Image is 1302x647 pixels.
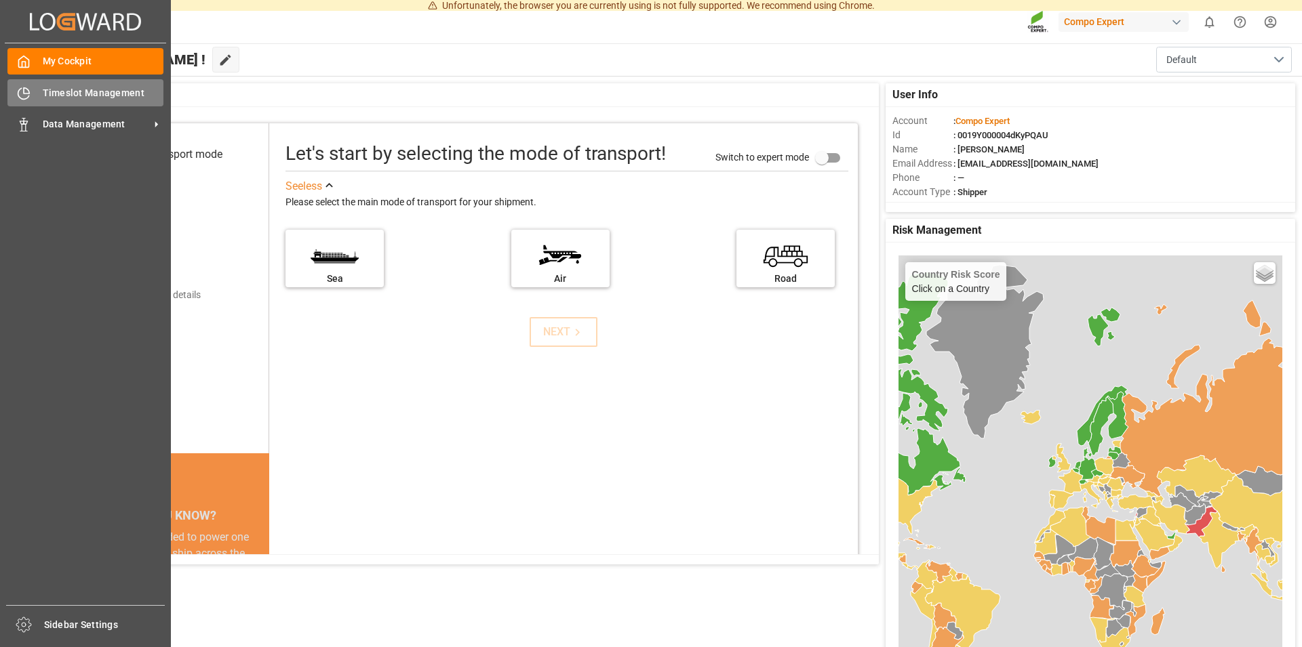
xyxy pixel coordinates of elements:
[715,151,809,162] span: Switch to expert mode
[73,501,269,529] div: DID YOU KNOW?
[285,178,322,194] div: See less
[7,79,163,106] a: Timeslot Management
[543,324,585,340] div: NEXT
[44,618,165,632] span: Sidebar Settings
[953,130,1048,140] span: : 0019Y000004dKyPQAU
[43,86,164,100] span: Timeslot Management
[1059,9,1194,35] button: Compo Expert
[285,194,848,211] div: Please select the main mode of transport for your shipment.
[892,142,953,156] span: Name
[1194,7,1225,37] button: show 0 new notifications
[953,187,987,197] span: : Shipper
[892,114,953,128] span: Account
[912,269,1000,280] h4: Country Risk Score
[892,185,953,199] span: Account Type
[743,272,828,286] div: Road
[912,269,1000,294] div: Click on a Country
[953,173,964,183] span: : —
[56,47,205,72] span: Hello [PERSON_NAME] !
[892,87,938,103] span: User Info
[892,128,953,142] span: Id
[1059,12,1189,32] div: Compo Expert
[1225,7,1255,37] button: Help Center
[1027,10,1049,34] img: Screenshot%202023-09-29%20at%2010.02.21.png_1712312052.png
[43,117,150,131] span: Data Management
[953,144,1025,154] span: : [PERSON_NAME]
[7,48,163,75] a: My Cockpit
[892,156,953,171] span: Email Address
[1254,262,1276,284] a: Layers
[955,116,1010,126] span: Compo Expert
[90,529,253,627] div: The energy needed to power one large container ship across the ocean in a single day is the same ...
[892,222,981,238] span: Risk Management
[892,171,953,185] span: Phone
[1156,47,1292,72] button: open menu
[953,116,1010,126] span: :
[530,317,597,347] button: NEXT
[518,272,603,286] div: Air
[43,54,164,68] span: My Cockpit
[1166,53,1197,67] span: Default
[285,140,666,168] div: Let's start by selecting the mode of transport!
[292,272,377,286] div: Sea
[953,159,1099,169] span: : [EMAIL_ADDRESS][DOMAIN_NAME]
[250,529,269,643] button: next slide / item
